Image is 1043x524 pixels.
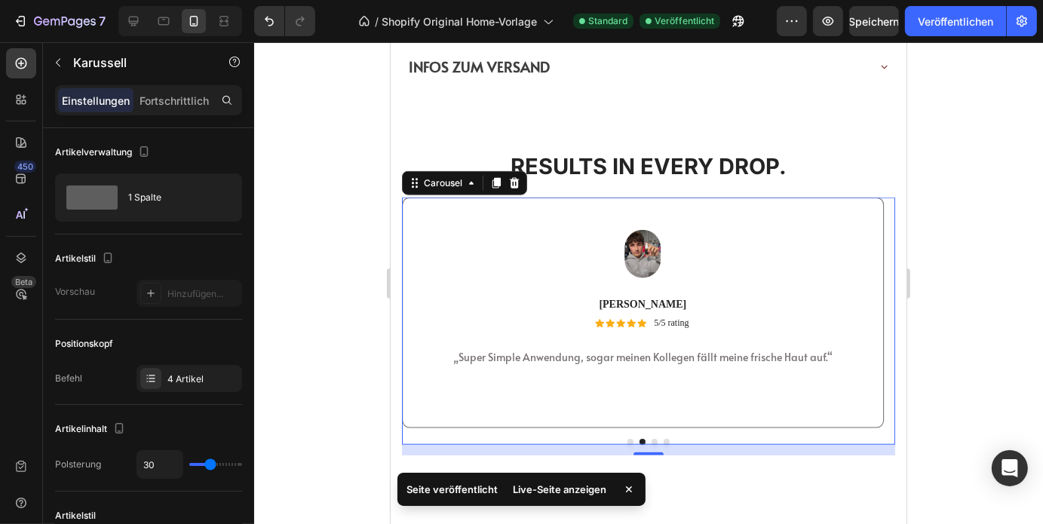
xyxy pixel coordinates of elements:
[513,483,606,495] font: Live-Seite anzeigen
[55,458,101,470] font: Polsterung
[55,510,96,521] font: Artikelstil
[55,372,82,384] font: Befehl
[382,15,537,28] font: Shopify Original Home-Vorlage
[918,15,993,28] font: Veröffentlichen
[62,94,130,107] font: Einstellungen
[17,161,33,172] font: 450
[391,42,906,524] iframe: Designbereich
[15,277,32,287] font: Beta
[992,450,1028,486] div: Öffnen Sie den Intercom Messenger
[849,6,899,36] button: Speichern
[375,15,379,28] font: /
[55,286,95,297] font: Vorschau
[655,15,714,26] font: Veröffentlicht
[73,55,127,70] font: Karussell
[406,483,498,495] font: Seite veröffentlicht
[11,477,505,508] h2: ONE MISSION
[140,94,209,107] font: Fortschrittlich
[905,6,1006,36] button: Veröffentlichen
[137,451,183,478] input: Auto
[99,14,106,29] font: 7
[55,146,132,158] font: Artikelverwaltung
[55,253,96,264] font: Artikelstil
[588,15,627,26] font: Standard
[55,423,107,434] font: Artikelinhalt
[254,6,315,36] div: Rückgängig/Wiederholen
[128,192,161,203] font: 1 Spalte
[167,373,204,385] font: 4 Artikel
[6,6,112,36] button: 7
[55,338,113,349] font: Positionskopf
[73,54,201,72] p: Karussell
[849,15,900,28] font: Speichern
